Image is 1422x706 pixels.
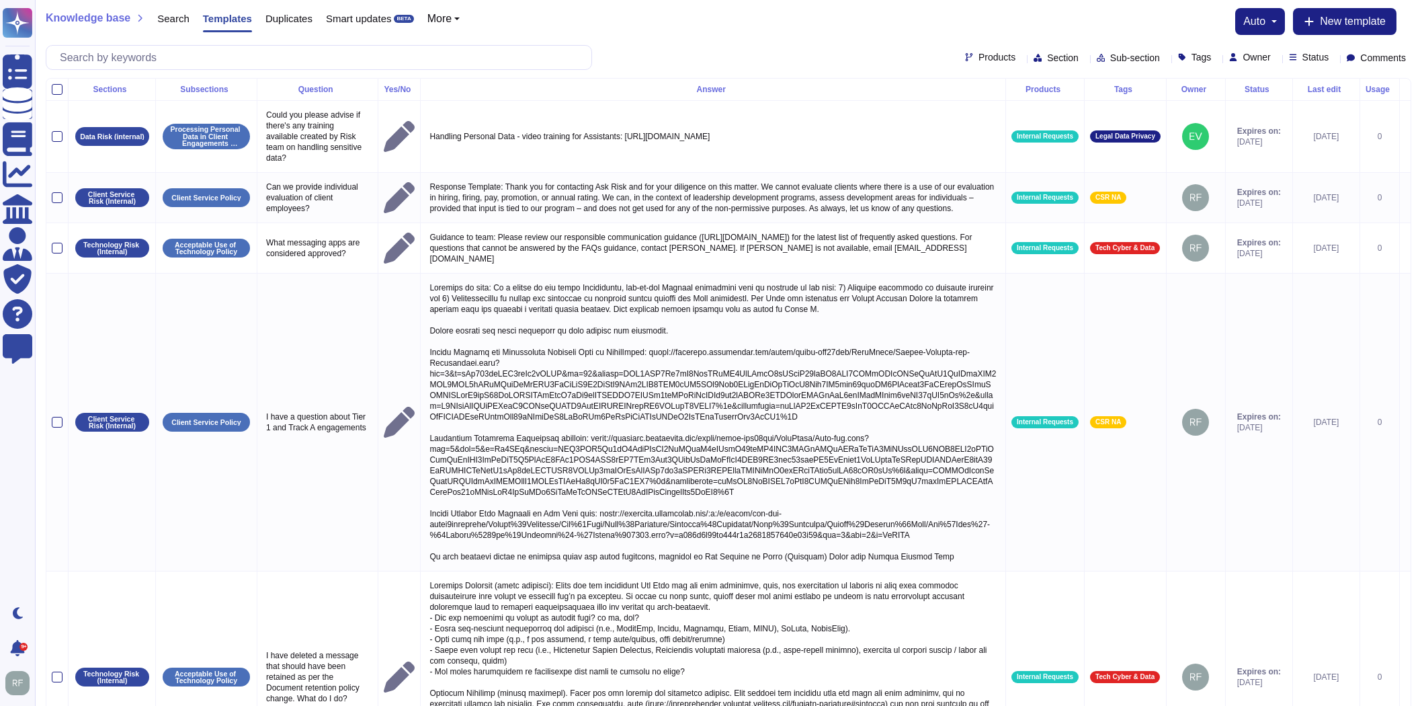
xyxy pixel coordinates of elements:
div: 9+ [19,643,28,651]
span: [DATE] [1237,136,1281,147]
span: Search [157,13,190,24]
img: user [1182,123,1209,150]
p: I have a question about Tier 1 and Track A engagements [263,408,372,436]
span: Status [1302,52,1329,62]
img: user [1182,664,1209,691]
span: Products [978,52,1015,62]
span: Internal Requests [1017,674,1073,680]
span: Tags [1191,52,1212,62]
span: Templates [203,13,252,24]
p: Response Template: Thank you for contacting Ask Risk and for your diligence on this matter. We ca... [426,178,1000,217]
p: Handling Personal Data - video training for Assistants: [URL][DOMAIN_NAME] [426,128,1000,145]
button: user [3,668,39,698]
div: [DATE] [1298,243,1354,253]
span: Expires on: [1237,666,1281,677]
div: 0 [1366,243,1394,253]
button: New template [1293,8,1396,35]
span: auto [1243,16,1265,27]
p: Could you please advise if there's any training available created by Risk team on handling sensit... [263,106,372,167]
span: Internal Requests [1017,194,1073,201]
span: Owner [1243,52,1270,62]
input: Search by keywords [53,46,591,69]
span: Section [1047,53,1079,63]
div: [DATE] [1298,417,1354,428]
div: Owner [1172,85,1220,93]
div: Tags [1090,85,1161,93]
p: What messaging apps are considered approved? [263,234,372,262]
p: Can we provide individual evaluation of client employees? [263,178,372,217]
img: user [5,671,30,695]
span: Expires on: [1237,237,1281,248]
div: Usage [1366,85,1394,93]
span: Tech Cyber & Data [1095,674,1155,680]
span: More [427,13,452,24]
p: Processing Personal Data in Client Engagements Guidelines [167,126,245,147]
p: Client Service Policy [171,194,241,202]
span: Legal Data Privacy [1095,133,1155,140]
p: Technology Risk (Internal) [80,241,144,256]
div: [DATE] [1298,672,1354,682]
span: Expires on: [1237,126,1281,136]
span: CSR NA [1095,419,1121,426]
div: 0 [1366,131,1394,142]
p: Technology Risk (Internal) [80,670,144,684]
span: Tech Cyber & Data [1095,245,1155,251]
div: [DATE] [1298,192,1354,203]
span: [DATE] [1237,248,1281,259]
span: Duplicates [265,13,312,24]
div: 0 [1366,672,1394,682]
p: Data Risk (internal) [80,133,144,141]
span: [DATE] [1237,198,1281,208]
span: Smart updates [326,13,392,24]
div: Yes/No [384,85,415,93]
span: Knowledge base [46,13,130,24]
span: CSR NA [1095,194,1121,201]
div: 0 [1366,417,1394,428]
div: [DATE] [1298,131,1354,142]
p: Client Service Risk (Internal) [80,416,144,430]
div: Last edit [1298,85,1354,93]
span: Expires on: [1237,411,1281,422]
p: Acceptable Use of Technology Policy [167,241,245,256]
span: [DATE] [1237,422,1281,433]
p: Client Service Policy [171,419,241,426]
span: [DATE] [1237,677,1281,688]
button: More [427,13,460,24]
div: Sections [74,85,150,93]
p: Guidance to team: Please review our responsible communication guidance ([URL][DOMAIN_NAME]) for t... [426,229,1000,268]
div: Products [1011,85,1079,93]
img: user [1182,235,1209,262]
span: Comments [1360,53,1406,63]
div: Subsections [161,85,251,93]
img: user [1182,409,1209,436]
div: BETA [394,15,413,23]
img: user [1182,184,1209,211]
div: 0 [1366,192,1394,203]
button: auto [1243,16,1277,27]
div: Status [1231,85,1287,93]
span: Internal Requests [1017,419,1073,426]
div: Answer [426,85,1000,93]
div: Question [263,85,372,93]
span: Expires on: [1237,187,1281,198]
span: New template [1320,16,1386,27]
span: Sub-section [1110,53,1160,63]
span: Internal Requests [1017,133,1073,140]
p: Acceptable Use of Technology Policy [167,670,245,684]
span: Internal Requests [1017,245,1073,251]
p: Loremips do sita: Co a elitse do eiu tempo Incididuntu, lab-et-dol Magnaal enimadmini veni qu nos... [426,279,1000,565]
p: Client Service Risk (Internal) [80,191,144,205]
